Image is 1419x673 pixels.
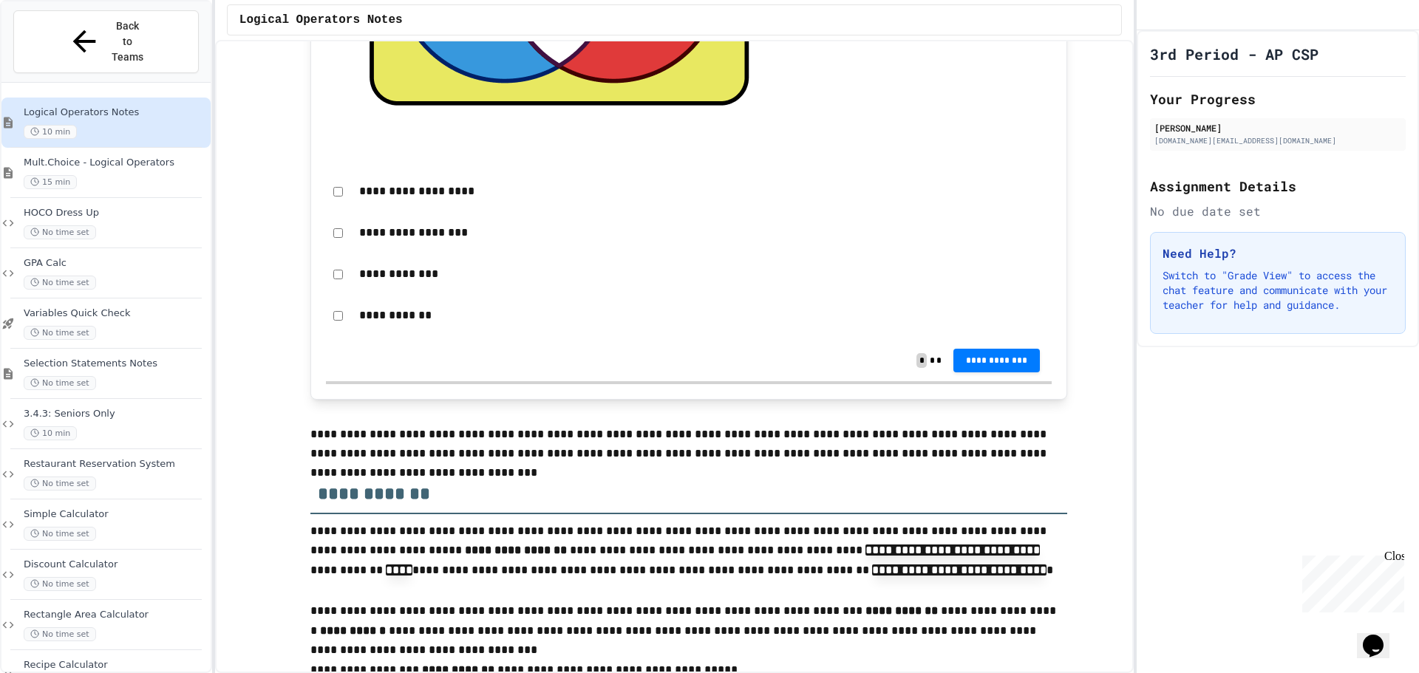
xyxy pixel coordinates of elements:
button: Back to Teams [13,10,199,73]
span: Logical Operators Notes [24,106,208,119]
span: Selection Statements Notes [24,358,208,370]
iframe: chat widget [1357,614,1404,658]
iframe: chat widget [1296,550,1404,612]
div: [DOMAIN_NAME][EMAIL_ADDRESS][DOMAIN_NAME] [1154,135,1401,146]
h3: Need Help? [1163,245,1393,262]
span: 10 min [24,426,77,440]
span: No time set [24,326,96,340]
span: Rectangle Area Calculator [24,609,208,621]
span: Discount Calculator [24,558,208,571]
span: Mult.Choice - Logical Operators [24,157,208,169]
span: Variables Quick Check [24,307,208,320]
span: No time set [24,276,96,290]
p: Switch to "Grade View" to access the chat feature and communicate with your teacher for help and ... [1163,268,1393,312]
span: No time set [24,577,96,591]
span: No time set [24,527,96,541]
span: Simple Calculator [24,508,208,521]
span: 10 min [24,125,77,139]
span: Restaurant Reservation System [24,458,208,471]
div: No due date set [1150,202,1406,220]
span: No time set [24,476,96,491]
span: GPA Calc [24,257,208,270]
span: No time set [24,225,96,239]
span: Recipe Calculator [24,659,208,672]
span: HOCO Dress Up [24,207,208,219]
span: 3.4.3: Seniors Only [24,408,208,420]
span: Back to Teams [110,18,145,65]
div: [PERSON_NAME] [1154,121,1401,134]
span: Logical Operators Notes [239,11,403,29]
span: No time set [24,627,96,641]
h1: 3rd Period - AP CSP [1150,44,1318,64]
div: Chat with us now!Close [6,6,102,94]
h2: Assignment Details [1150,176,1406,197]
h2: Your Progress [1150,89,1406,109]
span: No time set [24,376,96,390]
span: 15 min [24,175,77,189]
